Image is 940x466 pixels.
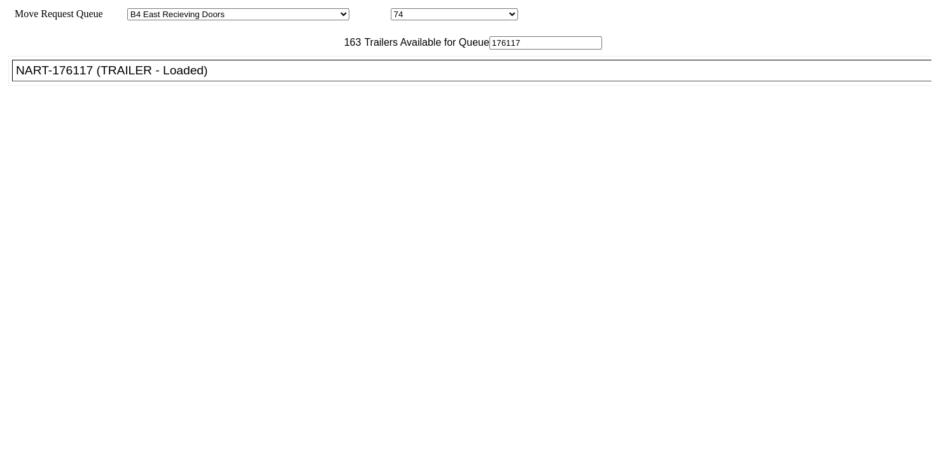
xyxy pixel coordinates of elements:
span: Area [105,8,125,19]
span: Location [352,8,388,19]
span: Trailers Available for Queue [361,37,490,48]
span: Move Request Queue [8,8,103,19]
input: Filter Available Trailers [489,36,602,50]
span: 163 [338,37,361,48]
div: NART-176117 (TRAILER - Loaded) [16,64,939,78]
